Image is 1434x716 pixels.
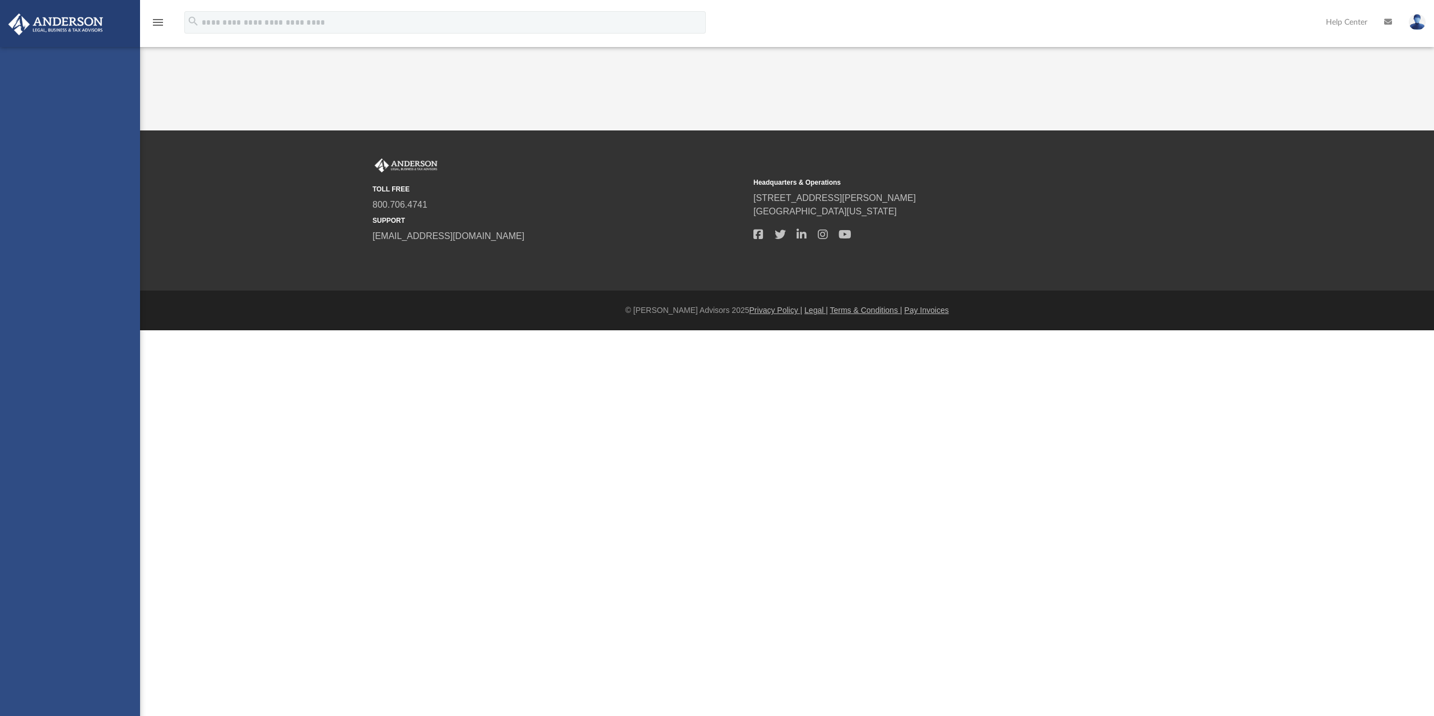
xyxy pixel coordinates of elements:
[373,158,440,173] img: Anderson Advisors Platinum Portal
[140,305,1434,316] div: © [PERSON_NAME] Advisors 2025
[904,306,948,315] a: Pay Invoices
[804,306,828,315] a: Legal |
[753,207,897,216] a: [GEOGRAPHIC_DATA][US_STATE]
[753,177,1126,188] small: Headquarters & Operations
[151,16,165,29] i: menu
[830,306,902,315] a: Terms & Conditions |
[373,184,746,194] small: TOLL FREE
[373,200,427,209] a: 800.706.4741
[373,216,746,226] small: SUPPORT
[187,15,199,27] i: search
[5,13,106,35] img: Anderson Advisors Platinum Portal
[1409,14,1426,30] img: User Pic
[749,306,803,315] a: Privacy Policy |
[151,21,165,29] a: menu
[753,193,916,203] a: [STREET_ADDRESS][PERSON_NAME]
[373,231,524,241] a: [EMAIL_ADDRESS][DOMAIN_NAME]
